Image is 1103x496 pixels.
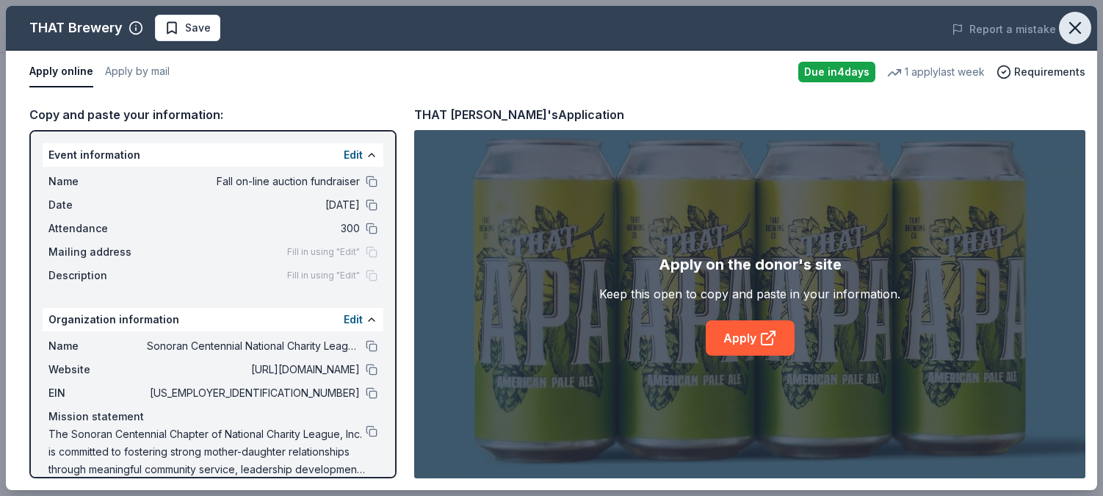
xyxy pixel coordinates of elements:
[952,21,1056,38] button: Report a mistake
[414,105,624,124] div: THAT [PERSON_NAME]'s Application
[29,57,93,87] button: Apply online
[147,173,360,190] span: Fall on-line auction fundraiser
[344,146,363,164] button: Edit
[659,253,842,276] div: Apply on the donor's site
[599,285,900,303] div: Keep this open to copy and paste in your information.
[43,143,383,167] div: Event information
[706,320,795,356] a: Apply
[287,270,360,281] span: Fill in using "Edit"
[48,361,147,378] span: Website
[147,196,360,214] span: [DATE]
[29,16,123,40] div: THAT Brewery
[48,337,147,355] span: Name
[147,361,360,378] span: [URL][DOMAIN_NAME]
[147,337,360,355] span: Sonoran Centennial National Charity League
[344,311,363,328] button: Edit
[48,173,147,190] span: Name
[48,267,147,284] span: Description
[48,408,377,425] div: Mission statement
[48,220,147,237] span: Attendance
[105,57,170,87] button: Apply by mail
[48,196,147,214] span: Date
[185,19,211,37] span: Save
[147,220,360,237] span: 300
[887,63,985,81] div: 1 apply last week
[43,308,383,331] div: Organization information
[48,384,147,402] span: EIN
[798,62,875,82] div: Due in 4 days
[997,63,1085,81] button: Requirements
[29,105,397,124] div: Copy and paste your information:
[155,15,220,41] button: Save
[147,384,360,402] span: [US_EMPLOYER_IDENTIFICATION_NUMBER]
[48,243,147,261] span: Mailing address
[1014,63,1085,81] span: Requirements
[287,246,360,258] span: Fill in using "Edit"
[48,425,366,478] span: The Sonoran Centennial Chapter of National Charity League, Inc. is committed to fostering strong ...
